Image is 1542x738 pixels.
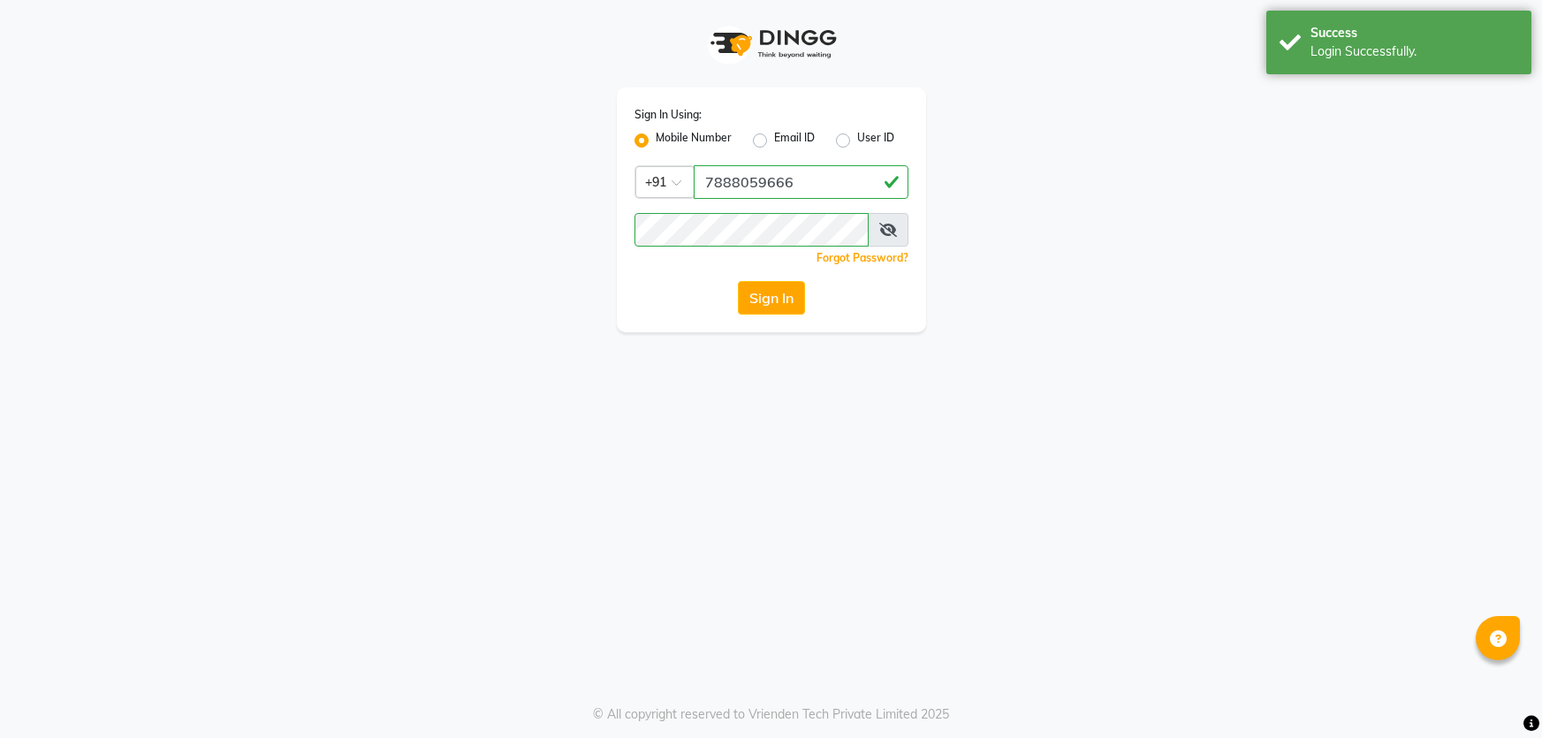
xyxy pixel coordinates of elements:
div: Login Successfully. [1310,42,1518,61]
img: logo1.svg [701,18,842,70]
label: Mobile Number [656,130,732,151]
a: Forgot Password? [817,251,908,264]
label: Sign In Using: [634,107,702,123]
label: User ID [857,130,894,151]
button: Sign In [738,281,805,315]
label: Email ID [774,130,815,151]
input: Username [694,165,908,199]
input: Username [634,213,869,247]
div: Success [1310,24,1518,42]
